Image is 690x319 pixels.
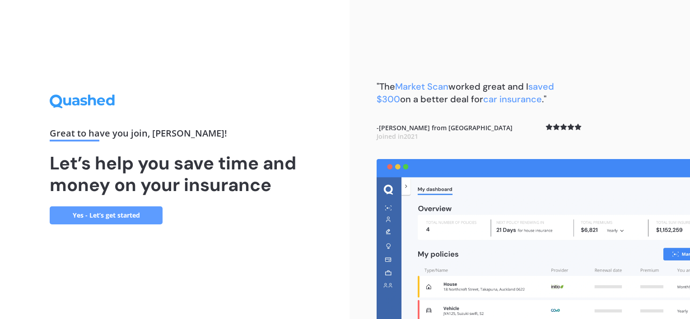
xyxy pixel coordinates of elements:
a: Yes - Let’s get started [50,206,163,224]
span: Market Scan [395,81,448,92]
div: Great to have you join , [PERSON_NAME] ! [50,129,300,141]
span: Joined in 2021 [377,132,418,141]
h1: Let’s help you save time and money on your insurance [50,152,300,196]
span: saved $300 [377,81,554,105]
b: "The worked great and I on a better deal for ." [377,81,554,105]
span: car insurance [483,93,542,105]
b: - [PERSON_NAME] from [GEOGRAPHIC_DATA] [377,123,513,141]
img: dashboard.webp [377,159,690,319]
